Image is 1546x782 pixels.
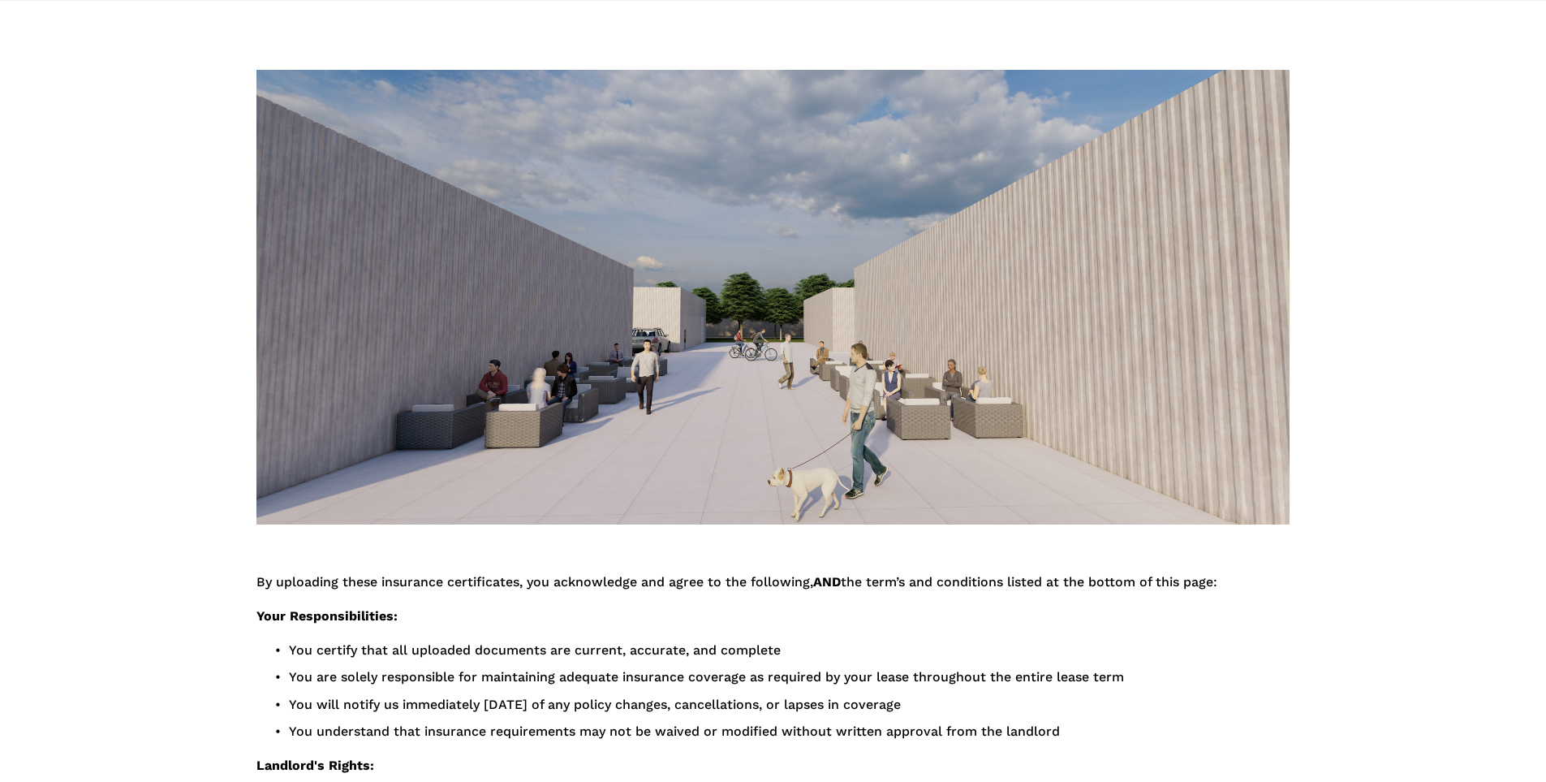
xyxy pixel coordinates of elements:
[289,694,1289,715] p: You will notify us immediately [DATE] of any policy changes, cancellations, or lapses in coverage
[289,667,1289,688] p: You are solely responsible for maintaining adequate insurance coverage as required by your lease ...
[256,608,398,624] strong: Your Responsibilities:
[813,574,841,590] strong: AND
[289,640,1289,661] p: You certify that all uploaded documents are current, accurate, and complete
[289,721,1289,742] p: You understand that insurance requirements may not be waived or modified without written approval...
[256,572,1289,593] p: By uploading these insurance certificates, you acknowledge and agree to the following, the term’s...
[256,758,374,773] strong: Landlord's Rights:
